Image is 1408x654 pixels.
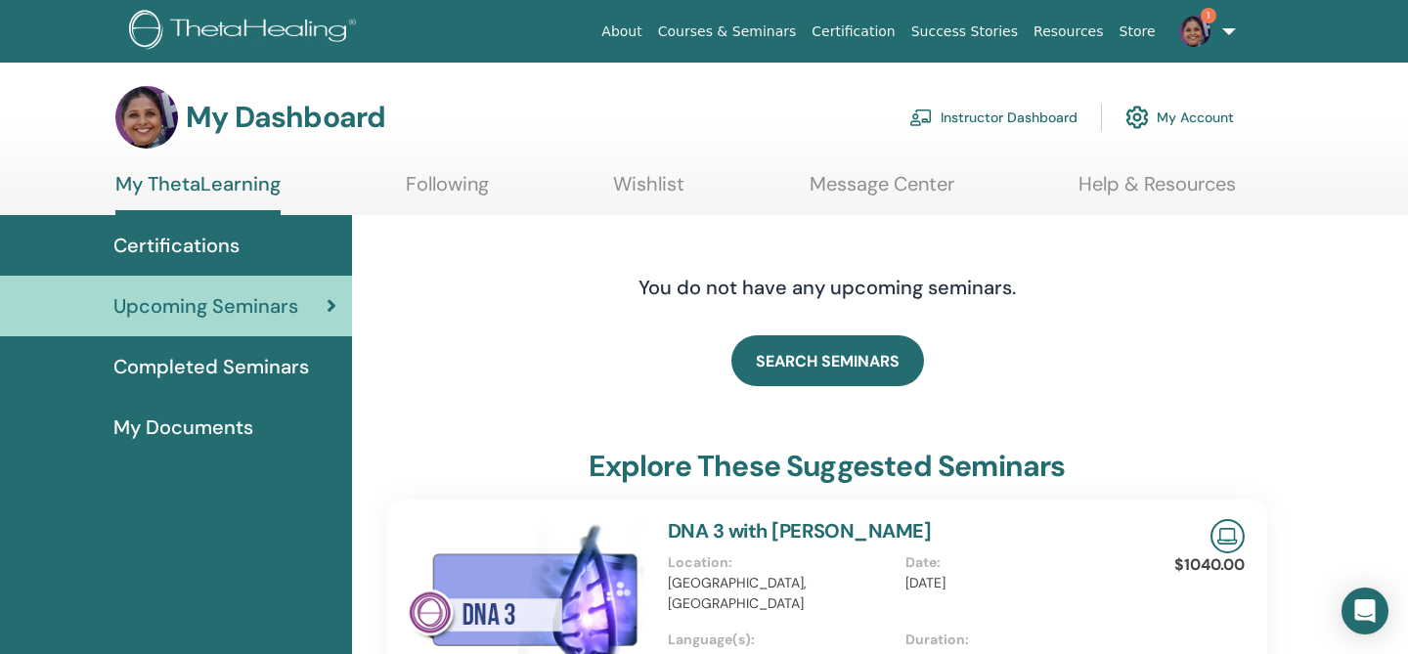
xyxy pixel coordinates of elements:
img: default.jpg [1179,16,1210,47]
a: Help & Resources [1078,172,1236,210]
h4: You do not have any upcoming seminars. [519,276,1135,299]
p: Duration : [905,630,1131,650]
p: Language(s) : [668,630,894,650]
a: DNA 3 with [PERSON_NAME] [668,518,931,544]
a: My ThetaLearning [115,172,281,215]
span: 1 [1201,8,1216,23]
span: Certifications [113,231,240,260]
div: Open Intercom Messenger [1342,588,1388,634]
span: My Documents [113,413,253,442]
a: Instructor Dashboard [909,96,1078,139]
a: Resources [1026,14,1112,50]
a: SEARCH SEMINARS [731,335,924,386]
a: About [594,14,649,50]
a: Message Center [810,172,954,210]
a: Success Stories [903,14,1026,50]
p: Location : [668,552,894,573]
span: Upcoming Seminars [113,291,298,321]
h3: My Dashboard [186,100,385,135]
a: Wishlist [613,172,684,210]
p: [DATE] [905,573,1131,593]
span: Completed Seminars [113,352,309,381]
h3: explore these suggested seminars [589,449,1065,484]
a: My Account [1125,96,1234,139]
a: Certification [804,14,902,50]
a: Store [1112,14,1164,50]
a: Courses & Seminars [650,14,805,50]
span: SEARCH SEMINARS [756,351,900,371]
a: Following [406,172,489,210]
p: Date : [905,552,1131,573]
img: logo.png [129,10,363,54]
img: default.jpg [115,86,178,149]
img: Live Online Seminar [1210,519,1245,553]
p: $1040.00 [1174,553,1245,577]
p: [GEOGRAPHIC_DATA], [GEOGRAPHIC_DATA] [668,573,894,614]
img: cog.svg [1125,101,1149,134]
img: chalkboard-teacher.svg [909,109,933,126]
